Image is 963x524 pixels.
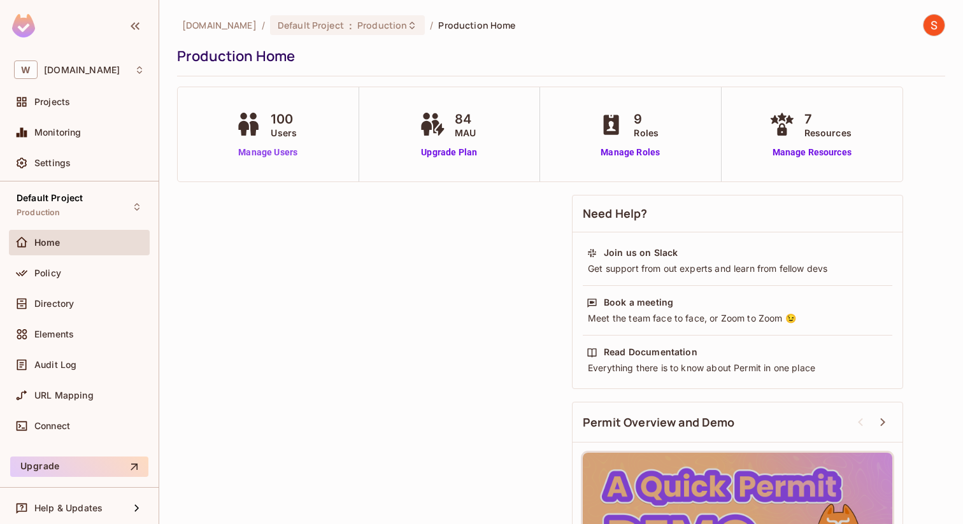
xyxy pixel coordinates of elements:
[583,206,648,222] span: Need Help?
[262,19,265,31] li: /
[44,65,120,75] span: Workspace: withpronto.com
[271,126,297,139] span: Users
[34,158,71,168] span: Settings
[34,360,76,370] span: Audit Log
[34,390,94,400] span: URL Mapping
[417,146,482,159] a: Upgrade Plan
[177,46,939,66] div: Production Home
[14,60,38,79] span: W
[587,312,888,325] div: Meet the team face to face, or Zoom to Zoom 😉
[766,146,858,159] a: Manage Resources
[34,329,74,339] span: Elements
[34,97,70,107] span: Projects
[634,110,659,129] span: 9
[924,15,945,36] img: Shubhang Singhal
[587,262,888,275] div: Get support from out experts and learn from fellow devs
[34,503,103,513] span: Help & Updates
[34,237,61,248] span: Home
[278,19,344,31] span: Default Project
[348,20,353,31] span: :
[455,110,476,129] span: 84
[583,414,735,430] span: Permit Overview and Demo
[232,146,303,159] a: Manage Users
[587,362,888,374] div: Everything there is to know about Permit in one place
[182,19,257,31] span: the active workspace
[271,110,297,129] span: 100
[430,19,433,31] li: /
[34,127,82,138] span: Monitoring
[604,296,673,309] div: Book a meeting
[34,299,74,309] span: Directory
[17,208,61,218] span: Production
[357,19,407,31] span: Production
[596,146,665,159] a: Manage Roles
[455,126,476,139] span: MAU
[604,246,678,259] div: Join us on Slack
[804,126,852,139] span: Resources
[17,193,83,203] span: Default Project
[634,126,659,139] span: Roles
[804,110,852,129] span: 7
[438,19,515,31] span: Production Home
[12,14,35,38] img: SReyMgAAAABJRU5ErkJggg==
[34,421,70,431] span: Connect
[34,268,61,278] span: Policy
[604,346,697,358] div: Read Documentation
[10,457,148,477] button: Upgrade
